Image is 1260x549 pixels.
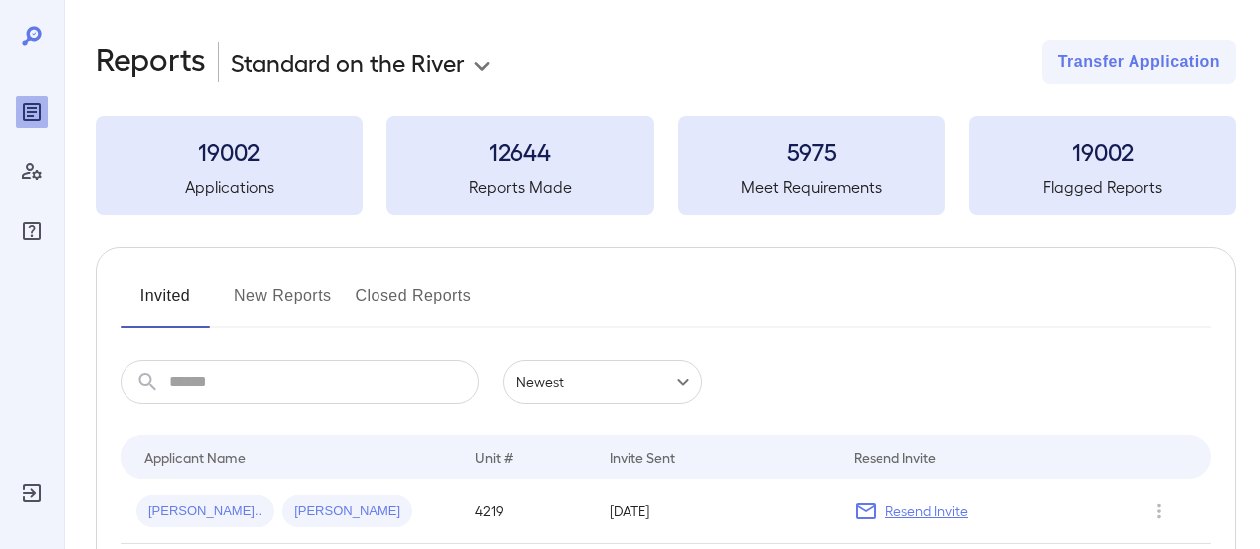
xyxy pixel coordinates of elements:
h3: 19002 [96,136,363,167]
h2: Reports [96,40,206,84]
div: Resend Invite [854,445,936,469]
button: Transfer Application [1042,40,1236,84]
button: Row Actions [1143,495,1175,527]
div: Log Out [16,477,48,509]
div: Applicant Name [144,445,246,469]
summary: 19002Applications12644Reports Made5975Meet Requirements19002Flagged Reports [96,116,1236,215]
button: Closed Reports [356,280,472,328]
div: Unit # [475,445,513,469]
div: Manage Users [16,155,48,187]
td: [DATE] [594,479,838,544]
div: Newest [503,360,702,404]
button: Invited [121,280,210,328]
h5: Applications [96,175,363,199]
h5: Meet Requirements [678,175,945,199]
p: Resend Invite [885,501,968,521]
div: Invite Sent [610,445,675,469]
h3: 5975 [678,136,945,167]
p: Standard on the River [231,46,465,78]
span: [PERSON_NAME].. [136,502,274,521]
h3: 19002 [969,136,1236,167]
div: Reports [16,96,48,128]
td: 4219 [459,479,595,544]
div: FAQ [16,215,48,247]
h5: Flagged Reports [969,175,1236,199]
h3: 12644 [386,136,653,167]
span: [PERSON_NAME] [282,502,412,521]
h5: Reports Made [386,175,653,199]
button: New Reports [234,280,332,328]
